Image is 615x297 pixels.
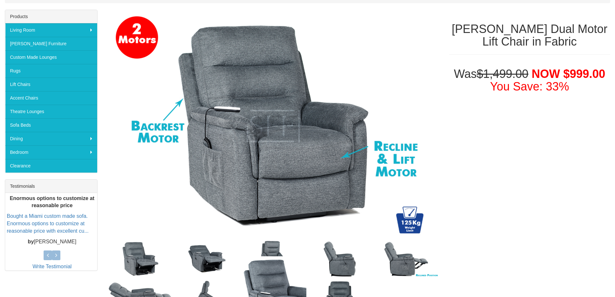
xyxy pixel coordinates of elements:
a: [PERSON_NAME] Furniture [5,37,97,50]
del: $1,499.00 [477,67,528,80]
a: Accent Chairs [5,91,97,105]
a: Custom Made Lounges [5,50,97,64]
div: Testimonials [5,180,97,193]
a: Lift Chairs [5,78,97,91]
span: NOW $999.00 [532,67,605,80]
a: Bought a Miami custom made sofa. Enormous options to customize at reasonable price with excellent... [7,214,88,234]
a: Living Room [5,23,97,37]
a: Clearance [5,159,97,173]
a: Sofa Beds [5,118,97,132]
div: Products [5,10,97,23]
b: by [28,239,34,244]
a: Theatre Lounges [5,105,97,118]
a: Bedroom [5,145,97,159]
font: You Save: 33% [490,80,569,93]
a: Rugs [5,64,97,78]
b: Enormous options to customize at reasonable price [10,196,94,208]
h1: [PERSON_NAME] Dual Motor Lift Chair in Fabric [449,23,610,48]
p: [PERSON_NAME] [7,238,97,246]
h1: Was [449,68,610,93]
a: Dining [5,132,97,145]
a: Write Testimonial [33,264,72,269]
